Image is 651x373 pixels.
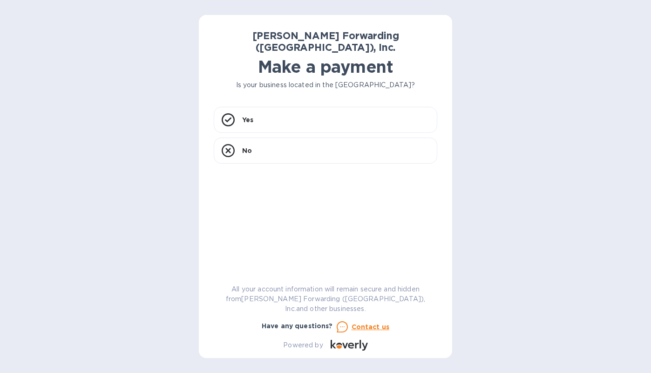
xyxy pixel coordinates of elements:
[214,57,437,76] h1: Make a payment
[283,340,323,350] p: Powered by
[214,284,437,314] p: All your account information will remain secure and hidden from [PERSON_NAME] Forwarding ([GEOGRA...
[242,146,252,155] p: No
[214,80,437,90] p: Is your business located in the [GEOGRAPHIC_DATA]?
[352,323,390,331] u: Contact us
[252,30,399,53] b: [PERSON_NAME] Forwarding ([GEOGRAPHIC_DATA]), Inc.
[242,115,253,124] p: Yes
[262,322,333,330] b: Have any questions?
